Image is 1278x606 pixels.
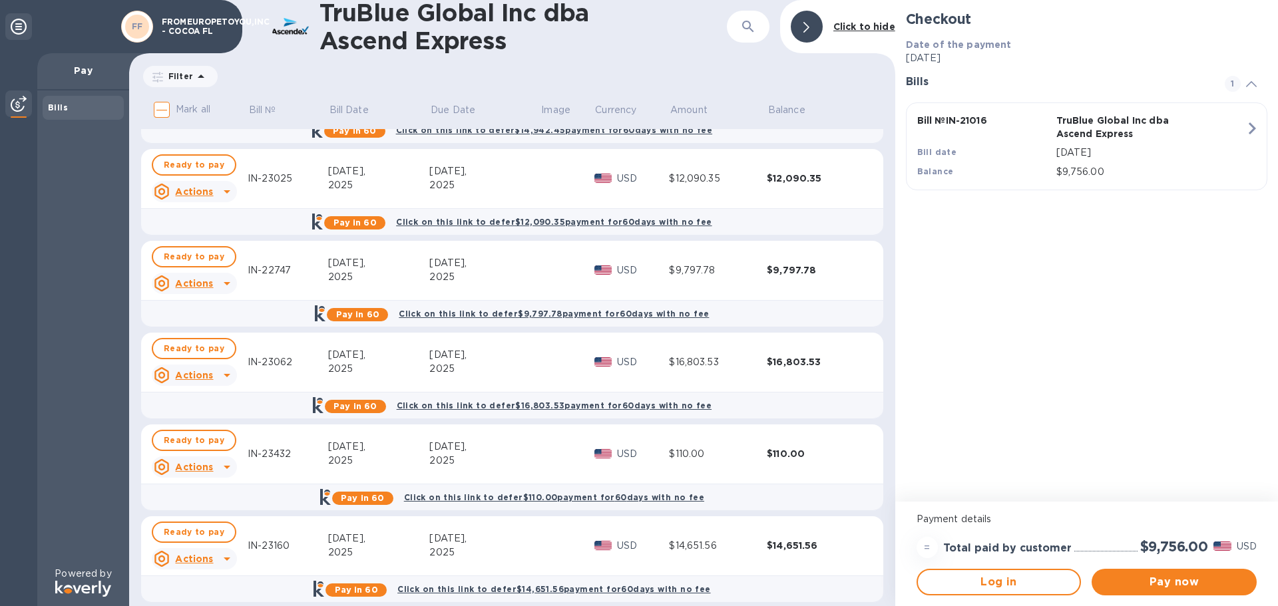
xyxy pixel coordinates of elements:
div: [DATE], [429,256,540,270]
div: 2025 [429,270,540,284]
div: $9,797.78 [767,263,865,277]
b: Pay in 60 [333,401,377,411]
button: Ready to pay [152,246,236,267]
h3: Bills [906,76,1209,88]
button: Log in [917,569,1082,595]
div: 2025 [429,362,540,376]
div: 2025 [328,178,430,192]
div: $12,090.35 [669,172,767,186]
b: Click on this link to defer $9,797.78 payment for 60 days with no fee [399,309,709,319]
div: [DATE], [328,440,430,454]
div: [DATE], [429,531,540,545]
b: Click on this link to defer $12,090.35 payment for 60 days with no fee [396,217,712,227]
div: $110.00 [767,447,865,460]
p: USD [617,263,669,277]
p: Filter [163,71,193,82]
u: Actions [175,462,213,472]
span: Balance [768,103,823,117]
span: Log in [929,574,1070,590]
button: Ready to pay [152,430,236,451]
img: USD [594,174,612,183]
span: Ready to pay [164,341,224,357]
p: USD [617,172,669,186]
div: $14,651.56 [767,539,865,552]
p: Payment details [917,512,1257,526]
div: [DATE], [328,531,430,545]
p: $9,756.00 [1056,165,1245,179]
div: 2025 [429,454,540,468]
span: Ready to pay [164,524,224,540]
b: Bill date [917,147,957,157]
p: Amount [670,103,708,117]
img: USD [594,449,612,458]
p: USD [617,355,669,369]
b: Pay in 60 [335,585,378,595]
p: [DATE] [906,51,1267,65]
b: Balance [917,166,954,176]
button: Ready to pay [152,154,236,176]
p: USD [617,447,669,461]
p: Bill № IN-21016 [917,114,1051,127]
div: $16,803.53 [669,355,767,369]
div: [DATE], [429,348,540,362]
div: 2025 [328,270,430,284]
span: Ready to pay [164,157,224,173]
img: USD [594,541,612,550]
span: Bill № [249,103,294,117]
p: [DATE] [1056,146,1245,160]
p: Currency [595,103,636,117]
p: Mark all [176,102,210,116]
u: Actions [175,370,213,380]
span: Amount [670,103,725,117]
div: 2025 [429,178,540,192]
b: Click on this link to defer $14,651.56 payment for 60 days with no fee [397,584,710,594]
div: 2025 [328,454,430,468]
div: [DATE], [429,164,540,178]
div: IN-23160 [248,539,328,553]
div: = [917,537,938,558]
b: Pay in 60 [333,218,377,227]
span: Pay now [1102,574,1246,590]
span: Bill Date [329,103,386,117]
p: Bill Date [329,103,369,117]
div: [DATE], [328,256,430,270]
img: USD [594,357,612,367]
div: $9,797.78 [669,263,767,277]
span: Due Date [431,103,493,117]
b: FF [132,21,143,31]
div: IN-22747 [248,263,328,277]
p: Due Date [431,103,475,117]
p: USD [617,539,669,553]
p: Image [541,103,570,117]
b: Click on this link to defer $14,942.45 payment for 60 days with no fee [396,125,712,135]
h2: $9,756.00 [1140,538,1208,555]
p: USD [1237,539,1257,553]
div: [DATE], [328,348,430,362]
p: TruBlue Global Inc dba Ascend Express [1056,114,1190,140]
button: Ready to pay [152,522,236,543]
img: Logo [55,581,111,597]
b: Pay in 60 [341,493,384,503]
p: Balance [768,103,805,117]
span: Ready to pay [164,432,224,448]
b: Click on this link to defer $110.00 payment for 60 days with no fee [404,492,704,502]
div: $12,090.35 [767,172,865,185]
button: Ready to pay [152,338,236,359]
u: Actions [175,553,213,564]
button: Bill №IN-21016TruBlue Global Inc dba Ascend ExpressBill date[DATE]Balance$9,756.00 [906,102,1267,190]
div: IN-23432 [248,447,328,461]
b: Pay in 60 [333,126,376,136]
p: Pay [48,64,118,77]
div: 2025 [328,362,430,376]
u: Actions [175,278,213,289]
div: [DATE], [429,440,540,454]
div: 2025 [328,545,430,559]
p: Powered by [55,567,111,581]
b: Date of the payment [906,39,1012,50]
b: Click to hide [833,21,895,32]
div: $14,651.56 [669,539,767,553]
b: Click on this link to defer $16,803.53 payment for 60 days with no fee [397,400,712,410]
div: 2025 [429,545,540,559]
